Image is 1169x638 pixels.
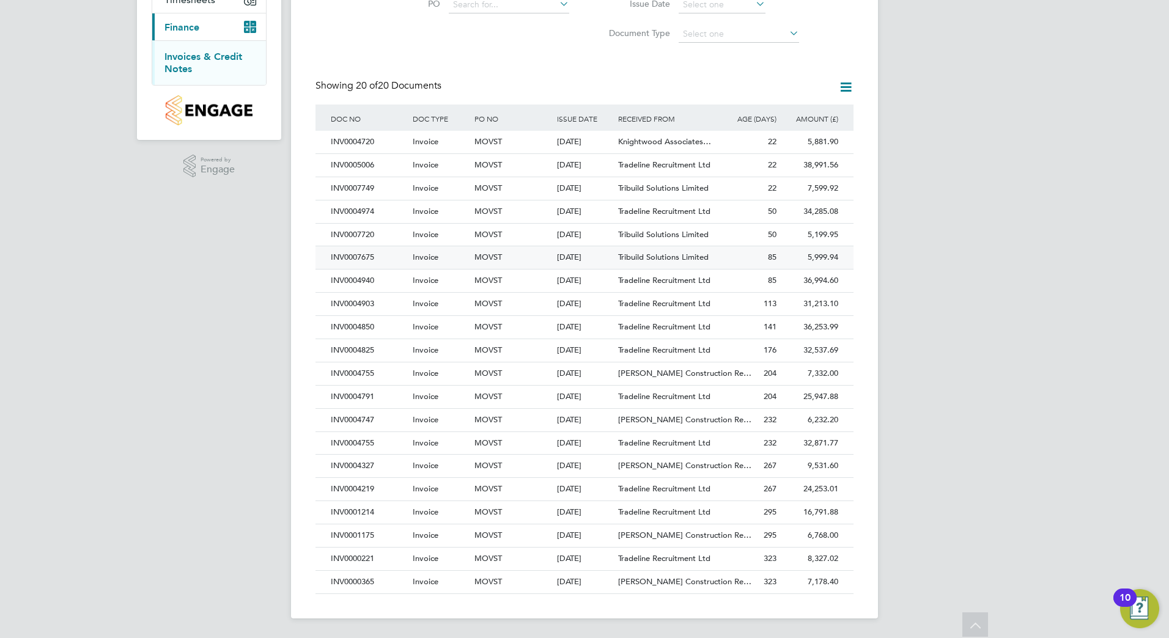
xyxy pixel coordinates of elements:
span: Invoice [413,507,438,517]
div: 36,253.99 [780,316,841,339]
span: 176 [764,345,776,355]
span: MOVST [474,321,502,332]
div: DOC TYPE [410,105,471,133]
span: MOVST [474,391,502,402]
span: 141 [764,321,776,332]
div: [DATE] [554,455,616,477]
div: INV0004219 [328,478,410,501]
div: [DATE] [554,409,616,431]
div: AMOUNT (£) [780,105,841,133]
span: MOVST [474,438,502,448]
span: Tradeline Recruitment Ltd [618,483,710,494]
div: 7,599.92 [780,177,841,200]
span: Invoice [413,275,438,285]
span: Tribuild Solutions Limited [618,229,709,240]
div: 31,213.10 [780,293,841,315]
div: [DATE] [554,432,616,455]
span: MOVST [474,553,502,563]
span: 232 [764,414,776,425]
span: 50 [768,229,776,240]
span: 50 [768,206,776,216]
div: INV0005006 [328,154,410,177]
span: Invoice [413,460,438,471]
span: Tradeline Recruitment Ltd [618,275,710,285]
div: INV0004940 [328,269,410,292]
span: [PERSON_NAME] Construction Re… [618,460,751,471]
div: [DATE] [554,548,616,570]
div: INV0004791 [328,386,410,408]
span: MOVST [474,159,502,170]
div: 8,327.02 [780,548,841,570]
div: INV0001214 [328,501,410,524]
span: MOVST [474,345,502,355]
div: INV0004755 [328,362,410,385]
span: 85 [768,275,776,285]
div: INV0004747 [328,409,410,431]
span: 22 [768,183,776,193]
div: [DATE] [554,316,616,339]
div: 16,791.88 [780,501,841,524]
span: [PERSON_NAME] Construction Re… [618,414,751,425]
div: 34,285.08 [780,200,841,223]
span: Invoice [413,183,438,193]
span: 20 Documents [356,79,441,92]
div: AGE (DAYS) [718,105,780,133]
div: [DATE] [554,246,616,269]
div: RECEIVED FROM [615,105,718,133]
span: Tradeline Recruitment Ltd [618,391,710,402]
a: Go to home page [152,95,267,125]
span: Invoice [413,530,438,540]
span: MOVST [474,460,502,471]
span: 295 [764,507,776,517]
span: Tradeline Recruitment Ltd [618,159,710,170]
span: MOVST [474,206,502,216]
span: Invoice [413,229,438,240]
span: Invoice [413,553,438,563]
div: INV0004974 [328,200,410,223]
span: 113 [764,298,776,309]
div: [DATE] [554,478,616,501]
div: INV0004825 [328,339,410,362]
div: 24,253.01 [780,478,841,501]
span: 323 [764,553,776,563]
img: countryside-properties-logo-retina.png [166,95,252,125]
span: MOVST [474,414,502,425]
div: [DATE] [554,224,616,246]
div: INV0004903 [328,293,410,315]
span: Invoice [413,136,438,147]
span: MOVST [474,507,502,517]
div: INV0004850 [328,316,410,339]
button: Open Resource Center, 10 new notifications [1120,589,1159,628]
div: [DATE] [554,339,616,362]
a: Powered byEngage [183,155,235,178]
div: INV0004327 [328,455,410,477]
span: MOVST [474,530,502,540]
div: 5,999.94 [780,246,841,269]
span: Invoice [413,391,438,402]
div: 32,537.69 [780,339,841,362]
div: DOC NO [328,105,410,133]
span: Tradeline Recruitment Ltd [618,553,710,563]
div: 25,947.88 [780,386,841,408]
div: 7,332.00 [780,362,841,385]
span: Tradeline Recruitment Ltd [618,206,710,216]
div: Finance [152,40,266,85]
div: Showing [315,79,444,92]
span: 232 [764,438,776,448]
div: 10 [1119,598,1130,614]
button: Finance [152,13,266,40]
div: 32,871.77 [780,432,841,455]
span: Invoice [413,206,438,216]
span: Invoice [413,576,438,587]
span: 295 [764,530,776,540]
span: Finance [164,21,199,33]
span: Invoice [413,345,438,355]
div: INV0001175 [328,524,410,547]
div: [DATE] [554,524,616,547]
span: [PERSON_NAME] Construction Re… [618,576,751,587]
div: 6,768.00 [780,524,841,547]
div: INV0000221 [328,548,410,570]
span: Engage [201,164,235,175]
span: Invoice [413,483,438,494]
span: MOVST [474,229,502,240]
